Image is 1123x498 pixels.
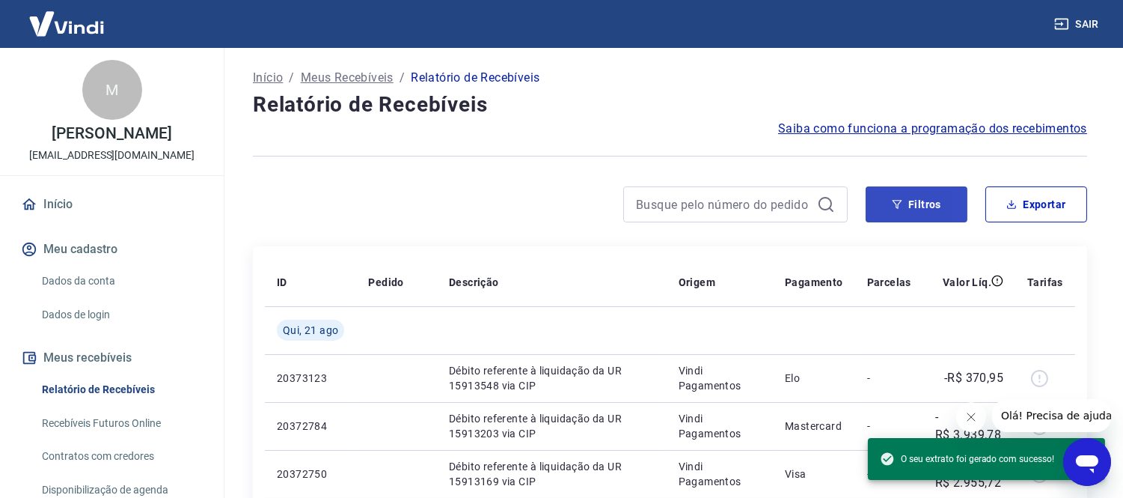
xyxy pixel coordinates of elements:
p: 20372784 [277,419,344,434]
div: M [82,60,142,120]
p: Parcelas [867,275,911,290]
p: Débito referente à liquidação da UR 15913203 via CIP [449,411,655,441]
p: Vindi Pagamentos [679,363,761,393]
a: Saiba como funciona a programação dos recebimentos [778,120,1087,138]
p: Pagamento [785,275,843,290]
p: -R$ 370,95 [944,369,1003,387]
p: - [867,467,911,482]
button: Meu cadastro [18,233,206,266]
p: / [289,69,294,87]
p: - [867,371,911,386]
h4: Relatório de Recebíveis [253,90,1087,120]
p: Débito referente à liquidação da UR 15913169 via CIP [449,459,655,489]
span: O seu extrato foi gerado com sucesso! [880,452,1054,467]
a: Meus Recebíveis [301,69,394,87]
p: ID [277,275,287,290]
p: Mastercard [785,419,843,434]
p: - [867,419,911,434]
iframe: Mensagem da empresa [992,399,1111,432]
input: Busque pelo número do pedido [636,193,811,216]
button: Sair [1051,10,1105,38]
a: Contratos com credores [36,441,206,472]
p: Tarifas [1027,275,1063,290]
p: Elo [785,371,843,386]
p: Vindi Pagamentos [679,411,761,441]
button: Filtros [866,186,967,222]
p: Pedido [368,275,403,290]
a: Relatório de Recebíveis [36,374,206,405]
button: Exportar [985,186,1087,222]
p: Débito referente à liquidação da UR 15913548 via CIP [449,363,655,393]
p: / [400,69,405,87]
span: Olá! Precisa de ajuda? [9,10,126,22]
p: Relatório de Recebíveis [411,69,539,87]
iframe: Botão para abrir a janela de mensagens [1063,438,1111,486]
a: Início [18,188,206,221]
a: Início [253,69,283,87]
button: Meus recebíveis [18,341,206,374]
a: Dados de login [36,300,206,330]
iframe: Fechar mensagem [956,402,986,432]
p: 20373123 [277,371,344,386]
p: Valor Líq. [943,275,991,290]
p: Vindi Pagamentos [679,459,761,489]
img: Vindi [18,1,115,46]
a: Dados da conta [36,266,206,297]
p: Visa [785,467,843,482]
span: Qui, 21 ago [283,323,338,338]
p: [PERSON_NAME] [52,126,171,142]
p: Descrição [449,275,499,290]
p: -R$ 3.939,78 [935,408,1003,444]
p: Origem [679,275,715,290]
p: 20372750 [277,467,344,482]
a: Recebíveis Futuros Online [36,408,206,439]
p: [EMAIL_ADDRESS][DOMAIN_NAME] [29,148,195,163]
